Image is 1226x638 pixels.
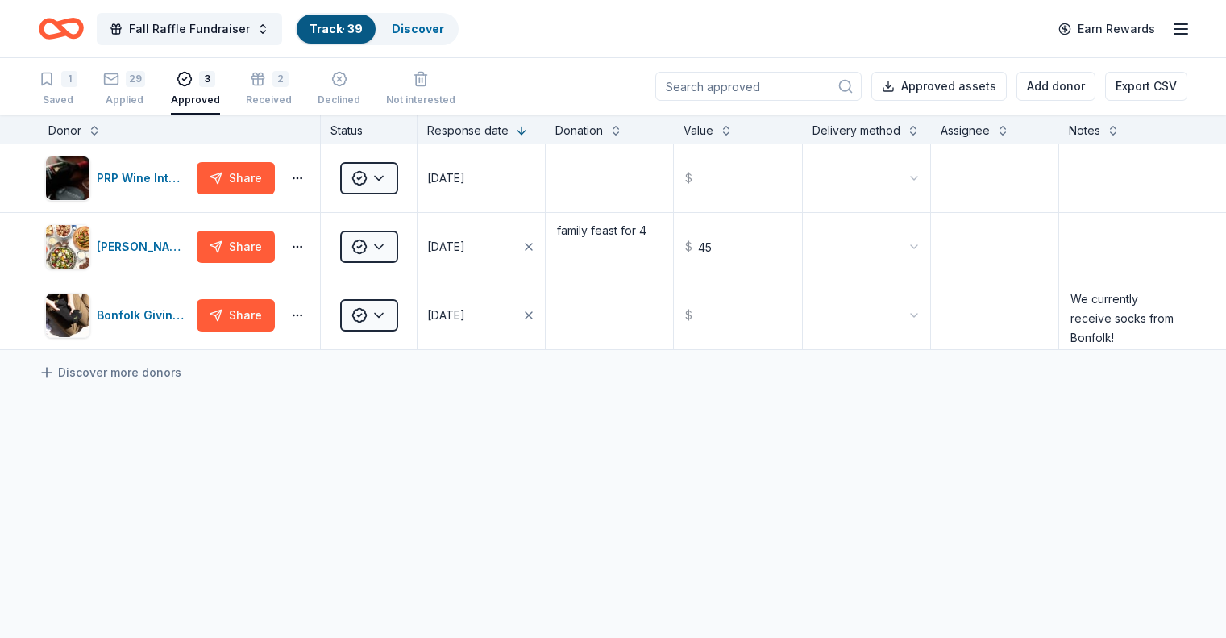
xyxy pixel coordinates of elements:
div: [DATE] [427,237,465,256]
div: Applied [103,94,145,106]
div: 1 [61,71,77,87]
div: Donation [555,121,603,140]
button: [DATE] [418,144,545,212]
img: Image for PRP Wine International [46,156,89,200]
button: Not interested [386,65,455,115]
div: Notes [1069,121,1100,140]
button: 3Approved [171,65,220,115]
div: PRP Wine International [97,169,190,188]
a: Track· 39 [310,22,363,35]
button: [DATE] [418,213,545,281]
span: Fall Raffle Fundraiser [129,19,250,39]
button: Share [197,162,275,194]
div: Received [246,94,292,106]
a: Discover [392,22,444,35]
div: Declined [318,94,360,106]
button: Share [197,299,275,332]
button: Image for Bonfolk Giving GoodBonfolk Giving Good [45,293,190,338]
textarea: We currently receive socks from Bonfolk! [1061,283,1186,348]
div: Bonfolk Giving Good [97,306,190,325]
div: 2 [272,71,289,87]
div: [DATE] [427,169,465,188]
img: Image for Taziki's Mediterranean Cafe [46,225,89,269]
div: [PERSON_NAME]'s Mediterranean Cafe [97,237,190,256]
button: 29Applied [103,65,145,115]
button: Approved assets [871,72,1007,101]
div: Not interested [386,94,455,106]
a: Earn Rewards [1049,15,1165,44]
input: Search approved [655,72,862,101]
button: Export CSV [1105,72,1187,101]
button: Image for PRP Wine InternationalPRP Wine International [45,156,190,201]
a: Discover more donors [39,363,181,382]
button: 2Received [246,65,292,115]
button: [DATE] [418,281,545,349]
div: 3 [199,71,215,87]
div: Donor [48,121,81,140]
div: Status [321,115,418,144]
button: Fall Raffle Fundraiser [97,13,282,45]
div: [DATE] [427,306,465,325]
div: 29 [126,71,145,87]
button: Image for Taziki's Mediterranean Cafe[PERSON_NAME]'s Mediterranean Cafe [45,224,190,269]
textarea: family feast for 4 [547,215,671,279]
div: Saved [39,94,77,106]
div: Delivery method [812,121,900,140]
img: Image for Bonfolk Giving Good [46,294,89,337]
button: Declined [318,65,360,115]
div: Response date [427,121,509,140]
button: Track· 39Discover [295,13,459,45]
button: Share [197,231,275,263]
button: Add donor [1016,72,1095,101]
button: 1Saved [39,65,77,115]
a: Home [39,10,84,48]
div: Value [684,121,713,140]
div: Approved [171,94,220,106]
div: Assignee [941,121,990,140]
